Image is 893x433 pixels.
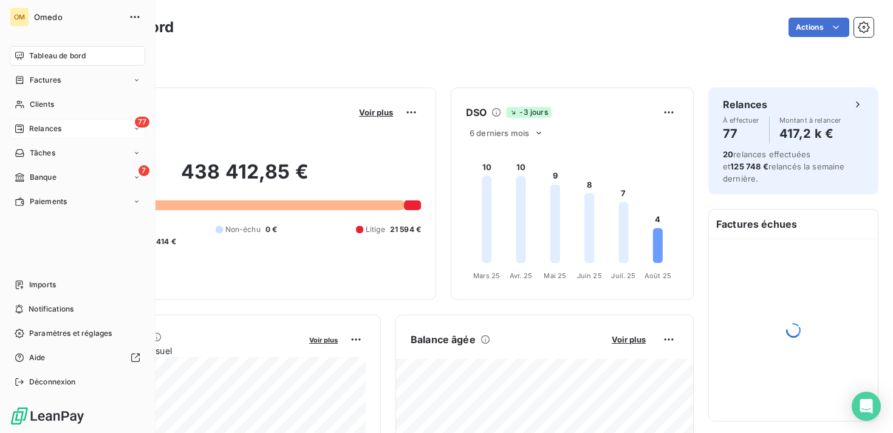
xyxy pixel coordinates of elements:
span: 0 € [265,224,277,235]
h4: 417,2 k € [779,124,841,143]
a: Clients [10,95,145,114]
h6: Relances [723,97,767,112]
a: Tableau de bord [10,46,145,66]
h6: DSO [466,105,487,120]
span: Paramètres et réglages [29,328,112,339]
span: 125 748 € [730,162,768,171]
button: Actions [789,18,849,37]
span: 7 [139,165,149,176]
h6: Balance âgée [411,332,476,347]
tspan: Août 25 [645,271,671,280]
button: Voir plus [355,107,397,118]
span: Imports [29,279,56,290]
span: 6 derniers mois [470,128,529,138]
a: 77Relances [10,119,145,138]
a: Paiements [10,192,145,211]
span: relances effectuées et relancés la semaine dernière. [723,149,845,183]
div: Open Intercom Messenger [852,392,881,421]
a: Aide [10,348,145,367]
span: Relances [29,123,61,134]
button: Voir plus [608,334,649,345]
a: Imports [10,275,145,295]
span: Factures [30,75,61,86]
span: Tableau de bord [29,50,86,61]
span: Notifications [29,304,74,315]
span: Omedo [34,12,121,22]
tspan: Avr. 25 [510,271,532,280]
tspan: Juin 25 [577,271,602,280]
tspan: Mars 25 [473,271,500,280]
span: Paiements [30,196,67,207]
span: -414 € [152,236,176,247]
tspan: Juil. 25 [611,271,635,280]
span: Chiffre d'affaires mensuel [69,344,301,357]
span: Aide [29,352,46,363]
h4: 77 [723,124,759,143]
span: Voir plus [612,335,646,344]
img: Logo LeanPay [10,406,85,426]
div: OM [10,7,29,27]
span: Montant à relancer [779,117,841,124]
a: Paramètres et réglages [10,324,145,343]
span: 21 594 € [390,224,421,235]
a: 7Banque [10,168,145,187]
span: À effectuer [723,117,759,124]
a: Tâches [10,143,145,163]
span: -3 jours [506,107,551,118]
button: Voir plus [306,334,341,345]
h6: Factures échues [709,210,878,239]
span: 20 [723,149,733,159]
span: 77 [135,117,149,128]
a: Factures [10,70,145,90]
tspan: Mai 25 [544,271,566,280]
span: Banque [30,172,56,183]
span: Clients [30,99,54,110]
span: Déconnexion [29,377,76,387]
span: Voir plus [309,336,338,344]
span: Litige [366,224,385,235]
span: Tâches [30,148,55,159]
h2: 438 412,85 € [69,160,421,196]
span: Non-échu [225,224,261,235]
span: Voir plus [359,107,393,117]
